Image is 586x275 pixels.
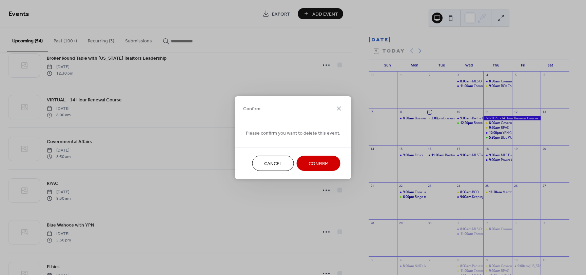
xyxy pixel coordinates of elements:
button: Cancel [252,156,294,171]
span: Confirm [309,160,329,167]
span: Confirm [243,105,260,113]
span: Please confirm you want to delete this event. [246,130,340,137]
span: Cancel [264,160,282,167]
button: Confirm [297,156,340,171]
